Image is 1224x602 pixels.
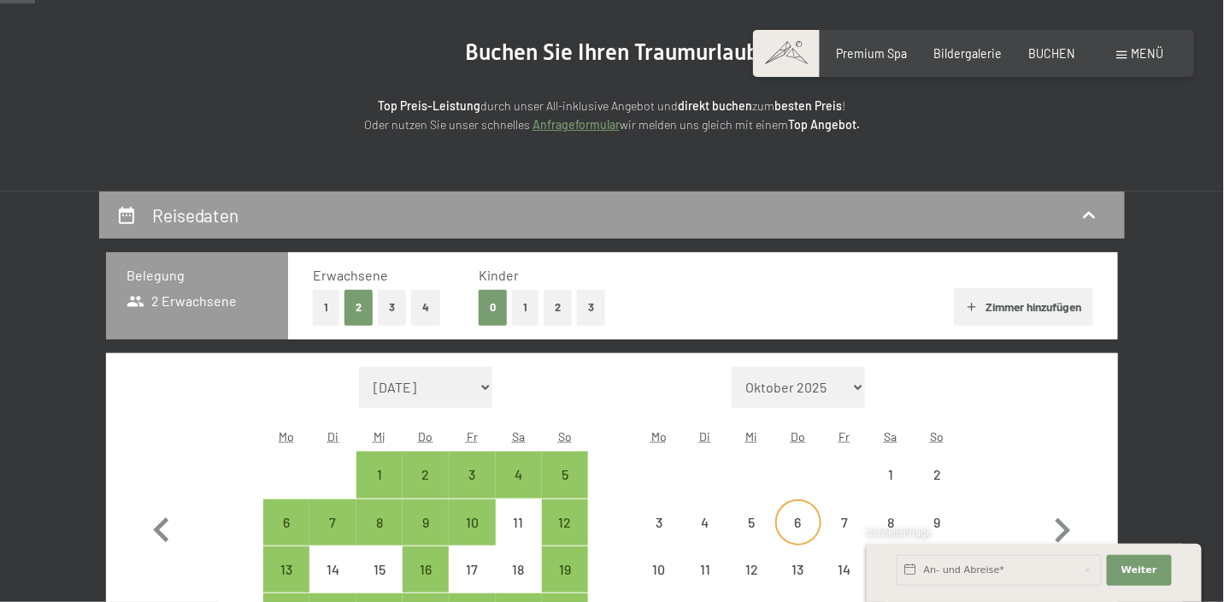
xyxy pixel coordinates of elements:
[356,499,403,546] div: Wed Oct 08 2025
[403,451,449,498] div: Anreise möglich
[327,429,338,444] abbr: Dienstag
[465,39,759,65] span: Buchen Sie Ihren Traumurlaub
[449,499,495,546] div: Anreise möglich
[1028,46,1075,61] a: BUCHEN
[885,429,897,444] abbr: Samstag
[152,204,239,226] h2: Reisedaten
[313,267,388,283] span: Erwachsene
[496,546,542,593] div: Sat Oct 18 2025
[684,516,727,558] div: 4
[869,516,912,558] div: 8
[867,527,931,538] span: Schnellanfrage
[403,499,449,546] div: Thu Oct 09 2025
[544,516,586,558] div: 12
[497,516,540,558] div: 11
[403,499,449,546] div: Anreise möglich
[313,290,339,325] button: 1
[450,516,493,558] div: 10
[344,290,373,325] button: 2
[496,451,542,498] div: Anreise möglich
[700,429,711,444] abbr: Dienstag
[449,499,495,546] div: Fri Oct 10 2025
[868,451,914,498] div: Anreise nicht möglich
[263,546,309,593] div: Mon Oct 13 2025
[916,468,959,511] div: 2
[404,468,447,511] div: 2
[309,546,356,593] div: Anreise nicht möglich
[467,429,478,444] abbr: Freitag
[915,499,961,546] div: Sun Nov 09 2025
[682,499,728,546] div: Tue Nov 04 2025
[496,451,542,498] div: Sat Oct 04 2025
[916,516,959,558] div: 9
[636,546,682,593] div: Anreise nicht möglich
[496,499,542,546] div: Sat Oct 11 2025
[636,499,682,546] div: Mon Nov 03 2025
[777,516,820,558] div: 6
[544,468,586,511] div: 5
[419,429,433,444] abbr: Donnerstag
[479,290,507,325] button: 0
[791,429,805,444] abbr: Donnerstag
[356,451,403,498] div: Wed Oct 01 2025
[542,451,588,498] div: Anreise möglich
[279,429,294,444] abbr: Montag
[358,516,401,558] div: 8
[404,516,447,558] div: 9
[1132,46,1164,61] span: Menü
[496,546,542,593] div: Anreise nicht möglich
[533,117,620,132] a: Anfrageformular
[263,499,309,546] div: Mon Oct 06 2025
[358,468,401,511] div: 1
[775,499,821,546] div: Anreise nicht möglich
[236,97,988,135] p: durch unser All-inklusive Angebot und zum ! Oder nutzen Sie unser schnelles wir melden uns gleich...
[728,546,774,593] div: Anreise nicht möglich
[558,429,572,444] abbr: Sonntag
[839,429,850,444] abbr: Freitag
[682,546,728,593] div: Anreise nicht möglich
[775,499,821,546] div: Thu Nov 06 2025
[356,451,403,498] div: Anreise möglich
[449,451,495,498] div: Fri Oct 03 2025
[449,546,495,593] div: Anreise nicht möglich
[311,516,354,558] div: 7
[309,499,356,546] div: Tue Oct 07 2025
[450,468,493,511] div: 3
[821,499,868,546] div: Fri Nov 07 2025
[915,499,961,546] div: Anreise nicht möglich
[403,451,449,498] div: Thu Oct 02 2025
[356,499,403,546] div: Anreise möglich
[933,46,1002,61] a: Bildergalerie
[263,499,309,546] div: Anreise möglich
[836,46,907,61] a: Premium Spa
[379,98,481,113] strong: Top Preis-Leistung
[651,429,667,444] abbr: Montag
[411,290,440,325] button: 4
[868,499,914,546] div: Anreise nicht möglich
[915,451,961,498] div: Anreise nicht möglich
[512,429,525,444] abbr: Samstag
[682,499,728,546] div: Anreise nicht möglich
[127,266,268,285] h3: Belegung
[746,429,758,444] abbr: Mittwoch
[309,499,356,546] div: Anreise möglich
[869,468,912,511] div: 1
[378,290,406,325] button: 3
[823,516,866,558] div: 7
[915,451,961,498] div: Sun Nov 02 2025
[1121,564,1157,577] span: Weiter
[788,117,860,132] strong: Top Angebot.
[542,546,588,593] div: Anreise möglich
[1107,555,1172,586] button: Weiter
[127,292,237,310] span: 2 Erwachsene
[449,451,495,498] div: Anreise möglich
[512,290,538,325] button: 1
[728,499,774,546] div: Wed Nov 05 2025
[931,429,944,444] abbr: Sonntag
[479,267,519,283] span: Kinder
[821,499,868,546] div: Anreise nicht möglich
[775,546,821,593] div: Thu Nov 13 2025
[868,499,914,546] div: Sat Nov 08 2025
